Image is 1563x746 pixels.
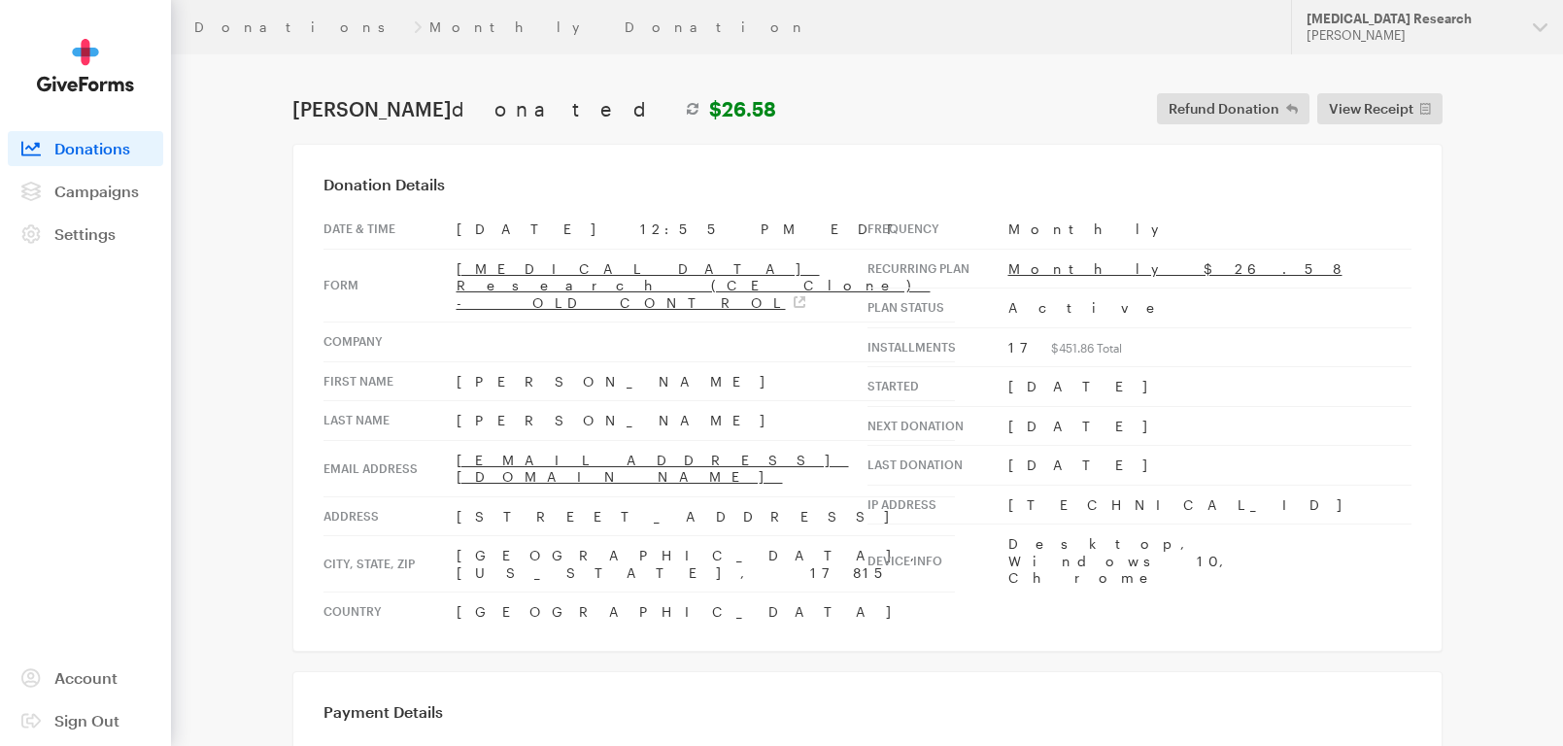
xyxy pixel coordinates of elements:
th: Recurring Plan [867,249,1008,288]
img: GiveForms [37,39,134,92]
h1: [PERSON_NAME] [292,97,776,120]
th: Device info [867,525,1008,597]
th: Form [323,249,457,322]
td: [DATE] [1008,446,1411,486]
th: Next donation [867,406,1008,446]
div: [PERSON_NAME] [1307,27,1517,44]
th: Date & time [323,210,457,249]
th: Started [867,367,1008,407]
a: Donations [194,19,406,35]
h3: Payment Details [323,702,1411,722]
div: [MEDICAL_DATA] Research [1307,11,1517,27]
td: [DATE] 12:55 PM EDT [457,210,955,249]
a: Settings [8,217,163,252]
th: Address [323,496,457,536]
a: Campaigns [8,174,163,209]
span: Refund Donation [1169,97,1279,120]
th: Country [323,593,457,631]
button: Refund Donation [1157,93,1309,124]
span: Account [54,668,118,687]
td: [GEOGRAPHIC_DATA] [457,593,955,631]
td: [STREET_ADDRESS] [457,496,955,536]
th: Last donation [867,446,1008,486]
th: Email address [323,440,457,496]
a: [MEDICAL_DATA] Research (CE Clone) - OLD CONTROL [457,260,931,311]
span: Donations [54,139,130,157]
span: Settings [54,224,116,243]
a: Sign Out [8,703,163,738]
td: [DATE] [1008,406,1411,446]
span: donated [452,97,676,120]
th: IP address [867,485,1008,525]
a: Donations [8,131,163,166]
h3: Donation Details [323,175,1411,194]
th: City, state, zip [323,536,457,593]
td: [GEOGRAPHIC_DATA], [US_STATE], 17815 [457,536,955,593]
sub: $451.86 Total [1051,341,1122,355]
span: Campaigns [54,182,139,200]
span: Sign Out [54,711,119,729]
td: Active [1008,288,1411,328]
th: Plan Status [867,288,1008,328]
a: View Receipt [1317,93,1443,124]
td: [PERSON_NAME] [457,401,955,441]
th: Last Name [323,401,457,441]
th: Company [323,322,457,362]
th: First Name [323,361,457,401]
td: [TECHNICAL_ID] [1008,485,1411,525]
span: View Receipt [1329,97,1413,120]
td: [DATE] [1008,367,1411,407]
th: Frequency [867,210,1008,249]
td: Monthly [1008,210,1411,249]
td: 17 [1008,327,1411,367]
td: [PERSON_NAME] [457,361,955,401]
a: Account [8,661,163,695]
a: Monthly $26.58 [1008,260,1342,277]
th: Installments [867,327,1008,367]
td: Desktop, Windows 10, Chrome [1008,525,1411,597]
a: [EMAIL_ADDRESS][DOMAIN_NAME] [457,452,849,486]
strong: $26.58 [709,97,776,120]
